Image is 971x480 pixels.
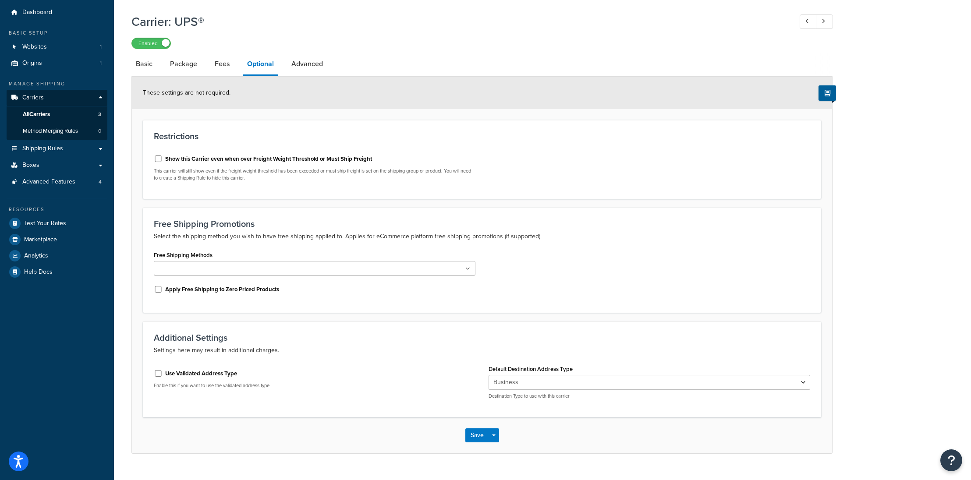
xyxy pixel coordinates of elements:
a: Fees [210,53,234,74]
li: Method Merging Rules [7,123,107,139]
a: Advanced [287,53,327,74]
li: Advanced Features [7,174,107,190]
span: These settings are not required. [143,88,230,97]
label: Enabled [132,38,170,49]
a: AllCarriers3 [7,106,107,123]
p: Destination Type to use with this carrier [489,393,810,399]
span: Boxes [22,162,39,169]
span: Websites [22,43,47,51]
h3: Additional Settings [154,333,810,342]
a: Test Your Rates [7,215,107,231]
a: Origins1 [7,55,107,71]
span: Advanced Features [22,178,75,186]
span: 3 [98,111,101,118]
div: Manage Shipping [7,80,107,88]
a: Advanced Features4 [7,174,107,190]
label: Apply Free Shipping to Zero Priced Products [165,286,279,293]
a: Help Docs [7,264,107,280]
h1: Carrier: UPS® [131,13,783,30]
a: Previous Record [800,14,817,29]
button: Show Help Docs [819,85,836,101]
span: Test Your Rates [24,220,66,227]
span: Method Merging Rules [23,127,78,135]
label: Use Validated Address Type [165,370,237,378]
li: Carriers [7,90,107,140]
a: Websites1 [7,39,107,55]
span: 1 [100,43,102,51]
span: Help Docs [24,268,53,276]
div: Resources [7,206,107,213]
h3: Restrictions [154,131,810,141]
p: Enable this if you want to use the validated address type [154,382,475,389]
label: Free Shipping Methods [154,252,213,258]
h3: Free Shipping Promotions [154,219,810,229]
span: 0 [98,127,101,135]
span: Origins [22,60,42,67]
button: Save [465,428,489,442]
p: Select the shipping method you wish to have free shipping applied to. Applies for eCommerce platf... [154,231,810,242]
li: Websites [7,39,107,55]
span: Analytics [24,252,48,260]
span: Shipping Rules [22,145,63,152]
label: Show this Carrier even when over Freight Weight Threshold or Must Ship Freight [165,155,372,163]
span: 1 [100,60,102,67]
a: Package [166,53,202,74]
a: Shipping Rules [7,141,107,157]
p: This carrier will still show even if the freight weight threshold has been exceeded or must ship ... [154,168,475,181]
a: Method Merging Rules0 [7,123,107,139]
a: Carriers [7,90,107,106]
div: Basic Setup [7,29,107,37]
a: Basic [131,53,157,74]
li: Origins [7,55,107,71]
a: Analytics [7,248,107,264]
span: Carriers [22,94,44,102]
a: Marketplace [7,232,107,247]
p: Settings here may result in additional charges. [154,345,810,356]
button: Open Resource Center [940,449,962,471]
a: Boxes [7,157,107,173]
a: Optional [243,53,278,76]
a: Next Record [816,14,833,29]
span: Dashboard [22,9,52,16]
a: Dashboard [7,4,107,21]
span: All Carriers [23,111,50,118]
span: Marketplace [24,236,57,244]
label: Default Destination Address Type [489,366,573,372]
span: 4 [99,178,102,186]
